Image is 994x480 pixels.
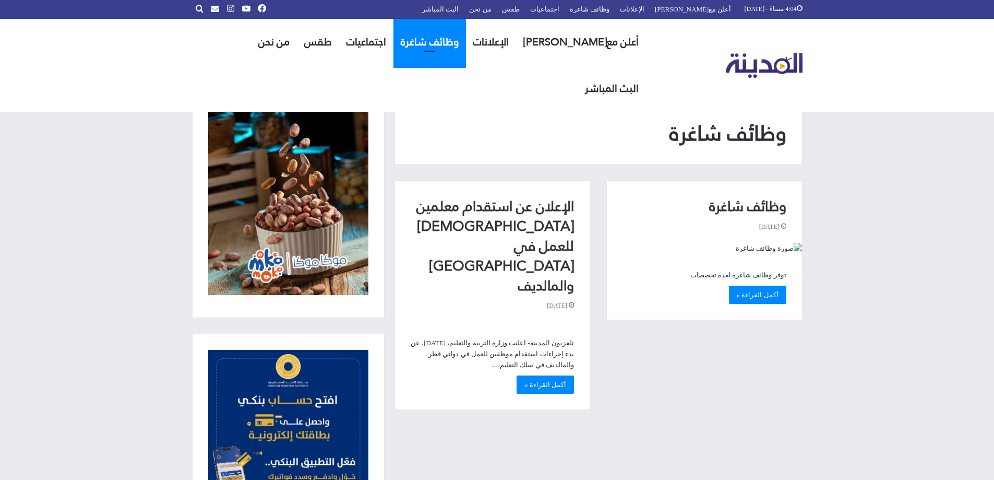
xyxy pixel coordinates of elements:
a: طقس [297,19,339,65]
p: توفر وظائف شاغرة لعدة تخصصات [622,270,786,280]
a: أكمل القراءة » [729,286,786,304]
a: البث المباشر [578,65,646,112]
a: وظائف شاغرة [607,243,801,254]
span: [DATE] [759,221,786,232]
a: أعلن مع[PERSON_NAME] [516,19,646,65]
img: صورة وظائف شاغرة [607,243,801,254]
p: تلفزيون المدينة- اعلنت وزارة التربية والتعليم، [DATE]، عن بدء إجراءات استقدام موظفين للعمل في دول... [411,337,574,370]
a: الإعلان عن استقدام معلمين [DEMOGRAPHIC_DATA] للعمل في [GEOGRAPHIC_DATA] والمالديف [416,193,574,298]
a: الإعلانات [466,19,516,65]
a: وظائف شاغرة [393,19,466,65]
span: [DATE] [547,300,574,311]
h1: وظائف شاغرة [411,119,786,148]
a: وظائف شاغرة [709,193,786,219]
a: اجتماعيات [339,19,393,65]
a: من نحن [251,19,297,65]
img: تلفزيون المدينة [726,53,803,78]
a: أكمل القراءة » [517,376,574,394]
